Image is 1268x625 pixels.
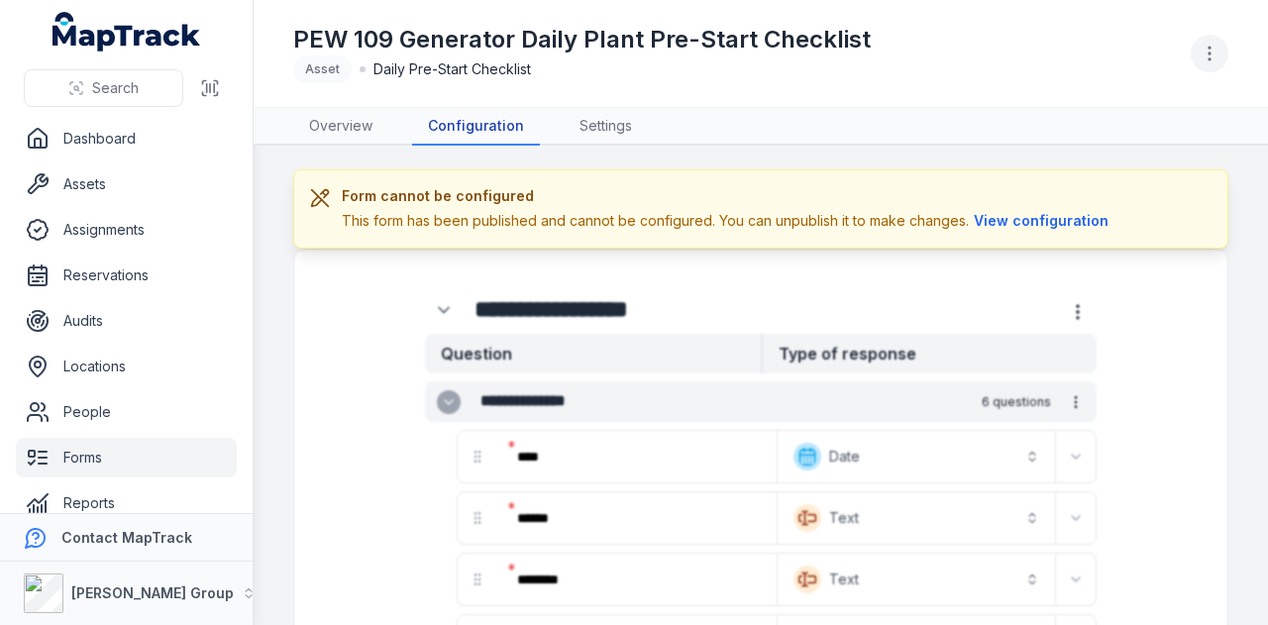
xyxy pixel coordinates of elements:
[16,119,237,158] a: Dashboard
[16,256,237,295] a: Reservations
[24,69,183,107] button: Search
[16,438,237,477] a: Forms
[293,108,388,146] a: Overview
[342,186,1113,206] h3: Form cannot be configured
[412,108,540,146] a: Configuration
[342,210,1113,232] div: This form has been published and cannot be configured. You can unpublish it to make changes.
[16,347,237,386] a: Locations
[16,210,237,250] a: Assignments
[969,210,1113,232] button: View configuration
[61,529,192,546] strong: Contact MapTrack
[16,483,237,523] a: Reports
[71,584,234,601] strong: [PERSON_NAME] Group
[373,59,531,79] span: Daily Pre-Start Checklist
[16,392,237,432] a: People
[53,12,201,52] a: MapTrack
[293,55,352,83] div: Asset
[293,24,871,55] h1: PEW 109 Generator Daily Plant Pre-Start Checklist
[92,78,139,98] span: Search
[564,108,648,146] a: Settings
[16,301,237,341] a: Audits
[16,164,237,204] a: Assets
